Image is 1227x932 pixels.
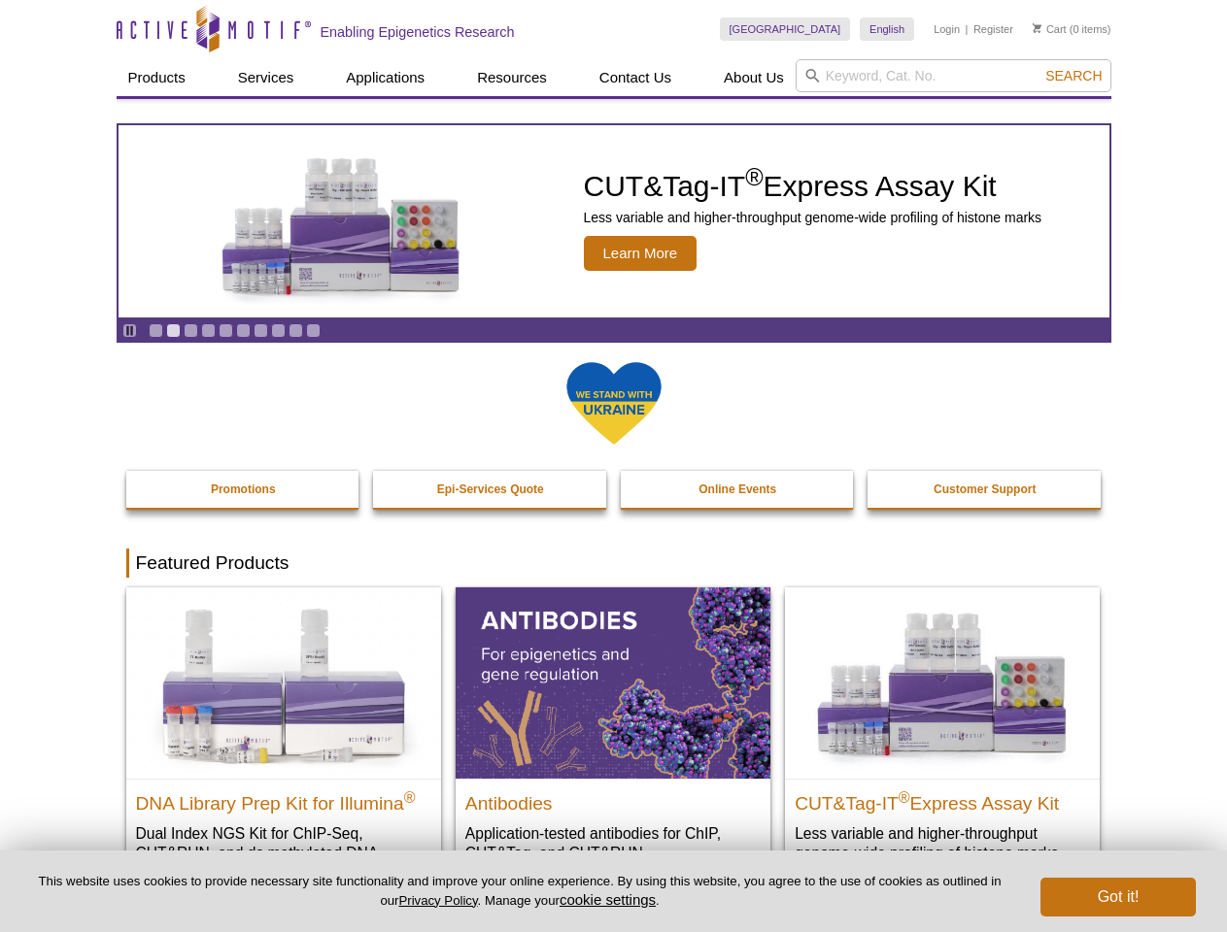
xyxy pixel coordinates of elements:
[398,893,477,908] a: Privacy Policy
[31,873,1008,910] p: This website uses cookies to provide necessary site functionality and improve your online experie...
[584,209,1042,226] p: Less variable and higher-throughput genome-wide profiling of histone marks
[126,471,361,508] a: Promotions
[373,471,608,508] a: Epi-Services Quote
[271,323,286,338] a: Go to slide 8
[1040,878,1196,916] button: Got it!
[588,59,683,96] a: Contact Us
[289,323,303,338] a: Go to slide 9
[201,323,216,338] a: Go to slide 4
[181,115,501,328] img: CUT&Tag-IT Express Assay Kit
[860,17,914,41] a: English
[184,323,198,338] a: Go to slide 3
[321,23,515,41] h2: Enabling Epigenetics Research
[1033,17,1111,41] li: (0 items)
[119,125,1109,317] a: CUT&Tag-IT Express Assay Kit CUT&Tag-IT®Express Assay Kit Less variable and higher-throughput gen...
[584,172,1042,201] h2: CUT&Tag-IT Express Assay Kit
[565,360,663,447] img: We Stand With Ukraine
[973,22,1013,36] a: Register
[126,587,441,901] a: DNA Library Prep Kit for Illumina DNA Library Prep Kit for Illumina® Dual Index NGS Kit for ChIP-...
[934,483,1036,496] strong: Customer Support
[1045,68,1102,83] span: Search
[117,59,197,96] a: Products
[236,323,251,338] a: Go to slide 6
[795,784,1090,814] h2: CUT&Tag-IT Express Assay Kit
[456,587,770,882] a: All Antibodies Antibodies Application-tested antibodies for ChIP, CUT&Tag, and CUT&RUN.
[334,59,436,96] a: Applications
[136,823,431,882] p: Dual Index NGS Kit for ChIP-Seq, CUT&RUN, and ds methylated DNA assays.
[699,483,776,496] strong: Online Events
[621,471,856,508] a: Online Events
[465,784,761,814] h2: Antibodies
[966,17,969,41] li: |
[166,323,181,338] a: Go to slide 2
[219,323,233,338] a: Go to slide 5
[254,323,268,338] a: Go to slide 7
[404,788,416,805] sup: ®
[306,323,321,338] a: Go to slide 10
[1033,23,1041,33] img: Your Cart
[456,587,770,778] img: All Antibodies
[899,788,910,805] sup: ®
[465,59,559,96] a: Resources
[795,823,1090,863] p: Less variable and higher-throughput genome-wide profiling of histone marks​.
[785,587,1100,882] a: CUT&Tag-IT® Express Assay Kit CUT&Tag-IT®Express Assay Kit Less variable and higher-throughput ge...
[465,823,761,863] p: Application-tested antibodies for ChIP, CUT&Tag, and CUT&RUN.
[1040,67,1108,84] button: Search
[126,549,1102,578] h2: Featured Products
[712,59,796,96] a: About Us
[1033,22,1067,36] a: Cart
[149,323,163,338] a: Go to slide 1
[745,163,763,190] sup: ®
[560,891,656,908] button: cookie settings
[934,22,960,36] a: Login
[796,59,1111,92] input: Keyword, Cat. No.
[119,125,1109,317] article: CUT&Tag-IT Express Assay Kit
[122,323,137,338] a: Toggle autoplay
[720,17,851,41] a: [GEOGRAPHIC_DATA]
[584,236,698,271] span: Learn More
[226,59,306,96] a: Services
[126,587,441,778] img: DNA Library Prep Kit for Illumina
[211,483,276,496] strong: Promotions
[868,471,1103,508] a: Customer Support
[136,784,431,814] h2: DNA Library Prep Kit for Illumina
[785,587,1100,778] img: CUT&Tag-IT® Express Assay Kit
[437,483,544,496] strong: Epi-Services Quote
